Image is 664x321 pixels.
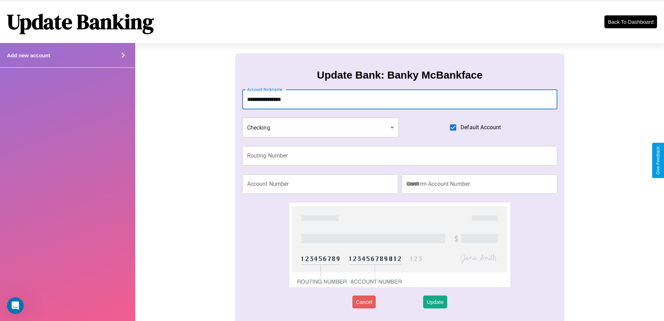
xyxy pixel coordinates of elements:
button: Update [423,296,447,308]
button: Back To Dashboard [604,15,657,28]
h4: Add new account [7,52,50,58]
img: check [289,203,510,287]
div: Give Feedback [656,146,661,175]
button: Cancel [352,296,376,308]
h3: Update Bank: Banky McBankface [317,69,482,81]
label: Account Nickname [247,87,283,93]
div: Checking [242,118,399,137]
h1: Update Banking [7,7,154,36]
iframe: Intercom live chat [7,297,24,314]
span: Default Account [460,123,501,132]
